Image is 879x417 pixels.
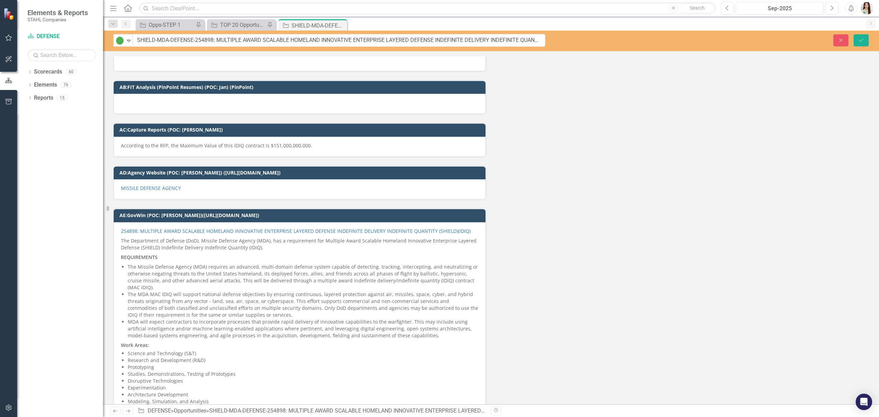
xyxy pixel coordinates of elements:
[128,263,478,291] p: The Missile Defense Agency (MDA) requires an advanced, multi-domain defense system capable of det...
[121,228,471,234] a: 254898: MULTIPLE AWARD SCALABLE HOMELAND INNOVATIVE ENTERPRISE LAYERED DEFENSE INDEFINITE DELIVER...
[292,21,345,30] div: SHIELD-MDA-DEFENSE-254898: MULTIPLE AWARD SCALABLE HOMELAND INNOVATIVE ENTERPRISE LAYERED DEFENSE...
[148,407,171,414] a: DEFENSE
[121,236,478,252] p: The Department of Defense (DoD), Missile Defense Agency (MDA), has a requirement for Multiple Awa...
[139,2,716,14] input: Search ClearPoint...
[116,36,124,45] img: Active
[128,398,478,405] p: Modeling, Simulation, and Analysis
[57,95,68,101] div: 15
[128,350,478,357] p: Science and Technology (S&T)
[174,407,206,414] a: Opportunities
[34,94,53,102] a: Reports
[220,21,265,29] div: TOP 20 Opportunities ([DATE] Process)
[861,2,873,14] img: Janieva Castro
[34,68,62,76] a: Scorecards
[27,33,96,41] a: DEFENSE
[209,21,265,29] a: TOP 20 Opportunities ([DATE] Process)
[121,185,181,191] a: MISSILE DEFENSE AGENCY
[138,407,486,415] div: » »
[34,81,57,89] a: Elements
[119,213,482,218] h3: AE:GovWin (POC: [PERSON_NAME])([URL][DOMAIN_NAME])
[128,318,478,339] p: MDA will expect contractors to incorporate processes that provide rapid delivery of innovative ca...
[119,127,482,132] h3: AC:Capture Reports (POC: [PERSON_NAME])
[209,407,656,414] div: SHIELD-MDA-DEFENSE-254898: MULTIPLE AWARD SCALABLE HOMELAND INNOVATIVE ENTERPRISE LAYERED DEFENSE...
[128,371,478,377] p: Studies, Demonstrations, Testing of Prototypes
[133,34,545,47] input: This field is required
[128,391,478,398] p: Architecture Development
[680,3,714,13] button: Search
[60,82,71,88] div: 76
[856,394,872,410] div: Open Intercom Messenger
[149,21,194,29] div: Opps-STEP 1
[121,342,149,348] strong: Work Areas:
[128,377,478,384] p: Disruptive Technologies
[128,291,478,318] p: The MDA MAC IDIQ will support national defense objectives by ensuring continuous, layered protect...
[27,17,88,22] small: STAHL Companies
[119,84,482,90] h3: AB:FIT Analysis (PinPoint Resumes) (POC: Jan) (PinPoint)
[128,384,478,391] p: Experimentation
[738,4,821,13] div: Sep-2025
[736,2,824,14] button: Sep-2025
[128,364,478,371] p: Prototyping
[121,142,478,149] p: According to the RFP, the Maximum Value of this IDIQ contract is $151,000,000,000.
[3,8,15,20] img: ClearPoint Strategy
[119,170,482,175] h3: AD:Agency Website (POC: [PERSON_NAME]) ([URL][DOMAIN_NAME])
[690,5,705,11] span: Search
[128,357,478,364] p: Research and Development (R&D)
[121,254,158,260] strong: REQUIREMENTS
[27,9,88,17] span: Elements & Reports
[137,21,194,29] a: Opps-STEP 1
[66,69,77,75] div: 60
[27,49,96,61] input: Search Below...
